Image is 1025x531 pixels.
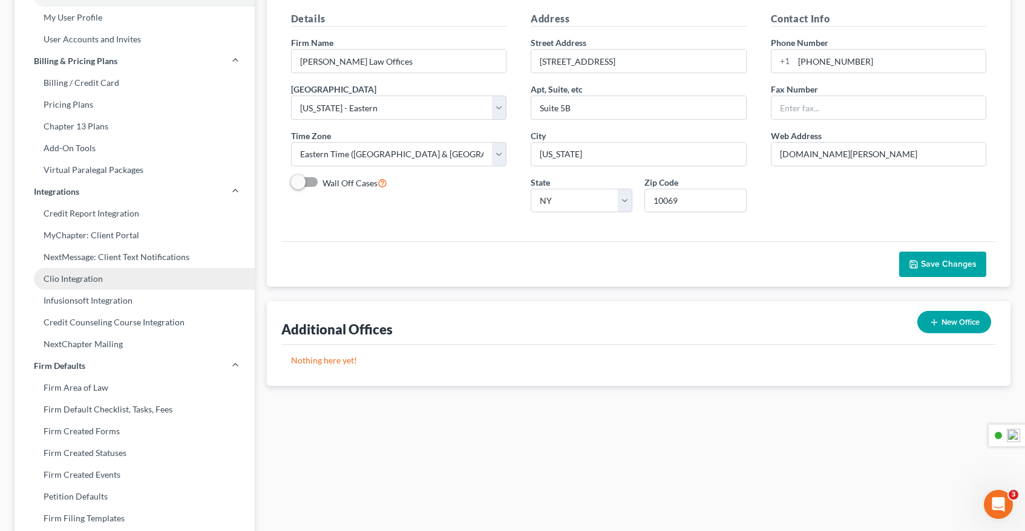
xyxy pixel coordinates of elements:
[531,176,550,189] label: State
[15,50,255,72] a: Billing & Pricing Plans
[291,354,987,366] p: Nothing here yet!
[531,143,746,166] input: Enter city...
[15,246,255,268] a: NextMessage: Client Text Notifications
[15,507,255,529] a: Firm Filing Templates
[531,11,747,27] h5: Address
[15,355,255,377] a: Firm Defaults
[1009,490,1018,500] span: 3
[899,252,986,277] button: Save Changes
[15,399,255,420] a: Firm Default Checklist, Tasks, Fees
[771,129,822,142] label: Web Address
[291,11,507,27] h5: Details
[15,137,255,159] a: Add-On Tools
[644,176,678,189] label: Zip Code
[531,96,746,119] input: (optional)
[531,36,586,49] label: Street Address
[771,11,987,27] h5: Contact Info
[531,50,746,73] input: Enter address...
[771,36,828,49] label: Phone Number
[15,72,255,94] a: Billing / Credit Card
[291,37,333,48] span: Firm Name
[15,290,255,311] a: Infusionsoft Integration
[281,321,393,338] div: Additional Offices
[291,129,331,142] label: Time Zone
[531,83,583,96] label: Apt, Suite, etc
[323,178,378,188] span: Wall Off Cases
[917,311,991,333] button: New Office
[984,490,1013,519] iframe: Intercom live chat
[15,94,255,116] a: Pricing Plans
[34,55,117,67] span: Billing & Pricing Plans
[794,50,986,73] input: Enter phone...
[771,50,794,73] div: +1
[15,224,255,246] a: MyChapter: Client Portal
[771,143,986,166] input: Enter web address....
[15,28,255,50] a: User Accounts and Invites
[15,7,255,28] a: My User Profile
[531,129,546,142] label: City
[15,464,255,486] a: Firm Created Events
[15,442,255,464] a: Firm Created Statuses
[771,83,818,96] label: Fax Number
[34,186,79,198] span: Integrations
[34,360,85,372] span: Firm Defaults
[292,50,506,73] input: Enter name...
[291,83,376,96] label: [GEOGRAPHIC_DATA]
[15,116,255,137] a: Chapter 13 Plans
[15,486,255,507] a: Petition Defaults
[15,181,255,203] a: Integrations
[15,420,255,442] a: Firm Created Forms
[15,203,255,224] a: Credit Report Integration
[771,96,986,119] input: Enter fax...
[15,377,255,399] a: Firm Area of Law
[644,189,746,213] input: XXXXX
[15,311,255,333] a: Credit Counseling Course Integration
[921,259,977,269] span: Save Changes
[15,268,255,290] a: Clio Integration
[15,333,255,355] a: NextChapter Mailing
[15,159,255,181] a: Virtual Paralegal Packages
